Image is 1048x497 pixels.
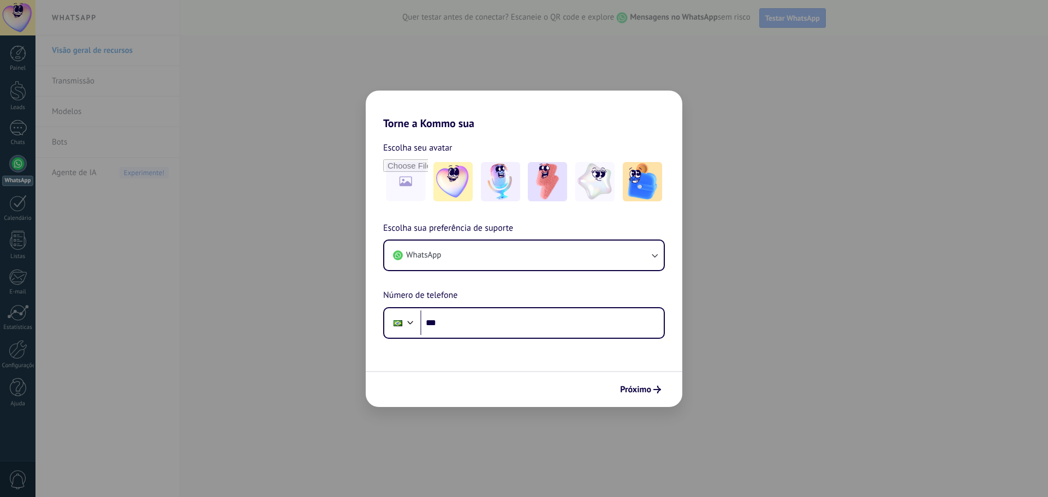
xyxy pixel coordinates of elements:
span: Escolha sua preferência de suporte [383,221,513,236]
img: -5.jpeg [623,162,662,201]
img: -2.jpeg [481,162,520,201]
div: Brazil: + 55 [388,312,408,334]
span: Escolha seu avatar [383,141,452,155]
img: -1.jpeg [433,162,473,201]
img: -3.jpeg [528,162,567,201]
span: WhatsApp [406,250,441,261]
button: Próximo [615,380,666,399]
button: WhatsApp [384,241,664,270]
span: Número de telefone [383,289,457,303]
h2: Torne a Kommo sua [366,91,682,130]
span: Próximo [620,386,651,393]
img: -4.jpeg [575,162,615,201]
